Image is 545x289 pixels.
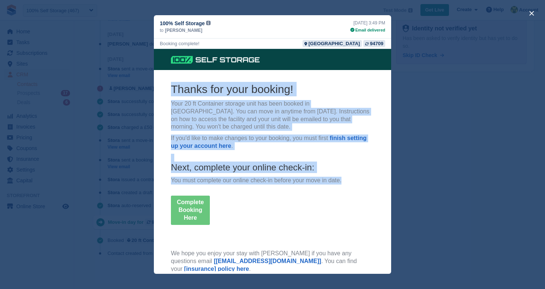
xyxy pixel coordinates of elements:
[303,40,362,47] a: [GEOGRAPHIC_DATA]
[17,51,220,82] p: Your 20 ft Container storage unit has been booked in [GEOGRAPHIC_DATA]. You can move in anytime f...
[17,33,220,47] h2: Thanks for your booking!
[17,201,220,224] p: We hope you enjoy your stay with [PERSON_NAME] if you have any questions email . You can find your .
[308,40,360,47] div: [GEOGRAPHIC_DATA]
[363,40,385,47] a: 94709
[17,128,220,136] p: You must complete our online check-in before your move in date.
[30,217,95,223] a: [insurance] policy here
[17,147,56,176] a: Complete Booking Here
[160,20,205,27] span: 100% Self Storage
[17,113,220,124] h4: Next, complete your online check-in:
[160,40,199,47] div: Booking complete!
[60,209,168,215] a: [[EMAIL_ADDRESS][DOMAIN_NAME]]
[350,27,385,33] div: Email delivered
[526,7,538,19] button: close
[17,86,220,101] p: If you'd like to make changes to your booking, you must first .
[17,6,106,15] img: 100% Self Storage Logo
[165,27,202,34] span: [PERSON_NAME]
[350,20,385,26] div: [DATE] 3:49 PM
[206,21,211,25] img: icon-info-grey-7440780725fd019a000dd9b08b2336e03edf1995a4989e88bcd33f0948082b44.svg
[160,27,163,34] span: to
[17,86,213,100] a: finish setting up your account here
[370,40,383,47] div: 94709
